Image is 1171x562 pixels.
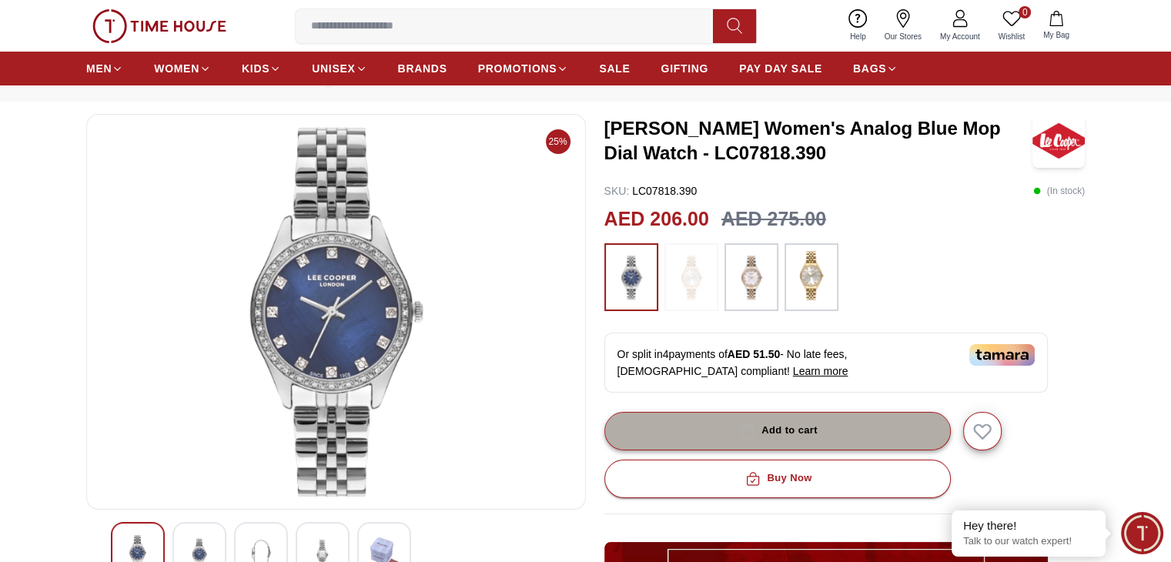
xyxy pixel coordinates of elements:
[154,61,199,76] span: WOMEN
[599,55,630,82] a: SALE
[793,365,848,377] span: Learn more
[742,470,811,487] div: Buy Now
[853,55,898,82] a: BAGS
[398,61,447,76] span: BRANDS
[478,55,569,82] a: PROMOTIONS
[154,55,211,82] a: WOMEN
[739,55,822,82] a: PAY DAY SALE
[604,205,709,234] h2: AED 206.00
[599,61,630,76] span: SALE
[1121,512,1163,554] div: Chat Widget
[312,55,366,82] a: UNISEX
[99,127,573,497] img: Lee Cooper Women's Analog Blue Mop Dial Watch - LC07818.390
[969,344,1035,366] img: Tamara
[1034,8,1079,44] button: My Bag
[92,9,226,43] img: ...
[875,6,931,45] a: Our Stores
[853,61,886,76] span: BAGS
[1033,183,1085,199] p: ( In stock )
[242,61,269,76] span: KIDS
[732,251,771,303] img: ...
[934,31,986,42] span: My Account
[989,6,1034,45] a: 0Wishlist
[844,31,872,42] span: Help
[86,55,123,82] a: MEN
[398,55,447,82] a: BRANDS
[86,61,112,76] span: MEN
[792,251,831,300] img: ...
[604,185,630,197] span: SKU :
[963,535,1094,548] p: Talk to our watch expert!
[312,61,355,76] span: UNISEX
[721,205,826,234] h3: AED 275.00
[661,55,708,82] a: GIFTING
[604,183,698,199] p: LC07818.390
[878,31,928,42] span: Our Stores
[992,31,1031,42] span: Wishlist
[604,333,1048,393] div: Or split in 4 payments of - No late fees, [DEMOGRAPHIC_DATA] compliant!
[1032,114,1085,168] img: Lee Cooper Women's Analog Blue Mop Dial Watch - LC07818.390
[242,55,281,82] a: KIDS
[841,6,875,45] a: Help
[672,251,711,303] img: ...
[604,412,951,450] button: Add to cart
[1019,6,1031,18] span: 0
[604,460,951,498] button: Buy Now
[546,129,570,154] span: 25%
[1037,29,1076,41] span: My Bag
[728,348,780,360] span: AED 51.50
[737,422,818,440] div: Add to cart
[661,61,708,76] span: GIFTING
[963,518,1094,534] div: Hey there!
[478,61,557,76] span: PROMOTIONS
[612,251,651,303] img: ...
[739,61,822,76] span: PAY DAY SALE
[604,116,1032,166] h3: [PERSON_NAME] Women's Analog Blue Mop Dial Watch - LC07818.390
